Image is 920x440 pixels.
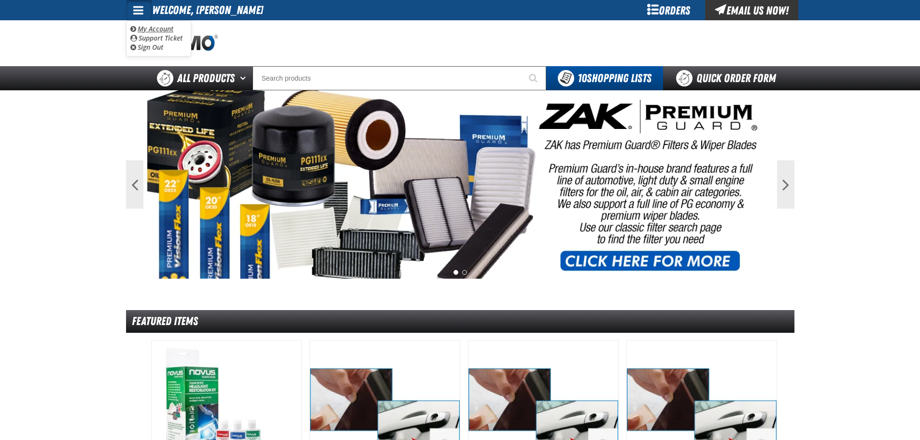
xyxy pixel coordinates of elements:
[130,43,163,52] a: Sign Out
[578,71,651,85] span: Shopping Lists
[126,310,794,333] div: Featured Items
[237,66,253,90] button: Open All Products pages
[777,160,794,209] button: Next
[130,33,183,43] a: Support Ticket
[147,90,773,279] img: PG Filters & Wipers
[578,71,587,85] strong: 10
[462,270,467,275] button: 2 of 2
[453,270,458,275] button: 1 of 2
[522,66,546,90] button: Start Searching
[130,24,173,33] a: My Account
[126,160,143,209] button: Previous
[253,66,546,90] input: Search
[663,66,794,90] a: Quick Order Form
[546,66,663,90] button: You have 10 Shopping Lists. Open to view details
[177,70,235,87] span: All Products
